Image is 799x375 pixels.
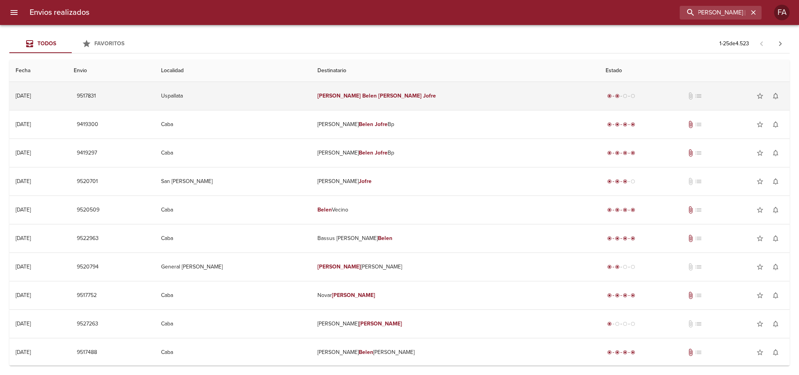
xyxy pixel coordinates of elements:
[606,149,637,157] div: Entregado
[606,235,637,242] div: Entregado
[756,149,764,157] span: star_border
[311,60,599,82] th: Destinatario
[77,205,99,215] span: 9520509
[375,149,388,156] em: Jofre
[77,291,97,300] span: 9517752
[756,320,764,328] span: star_border
[77,319,98,329] span: 9527263
[623,236,627,241] span: radio_button_checked
[768,231,783,246] button: Activar notificaciones
[606,92,637,100] div: Despachado
[74,89,99,103] button: 9517831
[623,350,627,355] span: radio_button_checked
[687,348,694,356] span: Tiene documentos adjuntos
[77,120,98,130] span: 9419300
[607,293,612,298] span: radio_button_checked
[772,178,780,185] span: notifications_none
[606,320,637,328] div: Generado
[16,320,31,327] div: [DATE]
[768,145,783,161] button: Activar notificaciones
[771,34,790,53] span: Pagina siguiente
[67,60,154,82] th: Envio
[768,288,783,303] button: Activar notificaciones
[694,178,702,185] span: No tiene pedido asociado
[615,350,620,355] span: radio_button_checked
[631,265,635,269] span: radio_button_unchecked
[74,345,100,360] button: 9517488
[607,265,612,269] span: radio_button_checked
[752,88,768,104] button: Agregar a favoritos
[155,167,312,195] td: San [PERSON_NAME]
[16,349,31,355] div: [DATE]
[768,174,783,189] button: Activar notificaciones
[311,110,599,139] td: [PERSON_NAME] Bp
[77,91,96,101] span: 9517831
[155,60,312,82] th: Localidad
[772,92,780,100] span: notifications_none
[694,291,702,299] span: No tiene pedido asociado
[77,234,99,243] span: 9522963
[623,151,627,155] span: radio_button_checked
[687,320,694,328] span: No tiene documentos adjuntos
[155,338,312,366] td: Caba
[74,317,101,331] button: 9527263
[694,235,702,242] span: No tiene pedido asociado
[615,208,620,212] span: radio_button_checked
[623,122,627,127] span: radio_button_checked
[756,206,764,214] span: star_border
[631,293,635,298] span: radio_button_checked
[378,235,392,242] em: Belen
[37,40,56,47] span: Todos
[772,206,780,214] span: notifications_none
[772,320,780,328] span: notifications_none
[752,345,768,360] button: Agregar a favoritos
[615,236,620,241] span: radio_button_checked
[74,260,102,274] button: 9520794
[359,349,373,355] em: Belen
[615,293,620,298] span: radio_button_checked
[752,39,771,47] span: Pagina anterior
[606,291,637,299] div: Entregado
[16,178,31,185] div: [DATE]
[615,94,620,98] span: radio_button_checked
[311,253,599,281] td: [PERSON_NAME]
[5,3,23,22] button: menu
[16,292,31,299] div: [DATE]
[687,121,694,128] span: Tiene documentos adjuntos
[615,151,620,155] span: radio_button_checked
[94,40,124,47] span: Favoritos
[615,122,620,127] span: radio_button_checked
[752,288,768,303] button: Agregar a favoritos
[311,196,599,224] td: Vecino
[768,117,783,132] button: Activar notificaciones
[607,94,612,98] span: radio_button_checked
[311,139,599,167] td: [PERSON_NAME] Bp
[631,151,635,155] span: radio_button_checked
[687,235,694,242] span: Tiene documentos adjuntos
[756,178,764,185] span: star_border
[631,322,635,326] span: radio_button_unchecked
[77,348,97,357] span: 9517488
[752,231,768,246] button: Agregar a favoritos
[631,208,635,212] span: radio_button_checked
[756,235,764,242] span: star_border
[719,40,749,48] p: 1 - 25 de 4.523
[359,149,373,156] em: Belen
[687,149,694,157] span: Tiene documentos adjuntos
[606,121,637,128] div: Entregado
[599,60,790,82] th: Estado
[687,291,694,299] span: Tiene documentos adjuntos
[687,206,694,214] span: Tiene documentos adjuntos
[311,167,599,195] td: [PERSON_NAME]
[774,5,790,20] div: FA
[768,88,783,104] button: Activar notificaciones
[607,151,612,155] span: radio_button_checked
[756,92,764,100] span: star_border
[317,263,361,270] em: [PERSON_NAME]
[311,281,599,309] td: Novar
[623,322,627,326] span: radio_button_unchecked
[77,148,97,158] span: 9419297
[694,206,702,214] span: No tiene pedido asociado
[752,202,768,218] button: Agregar a favoritos
[74,117,101,132] button: 9419300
